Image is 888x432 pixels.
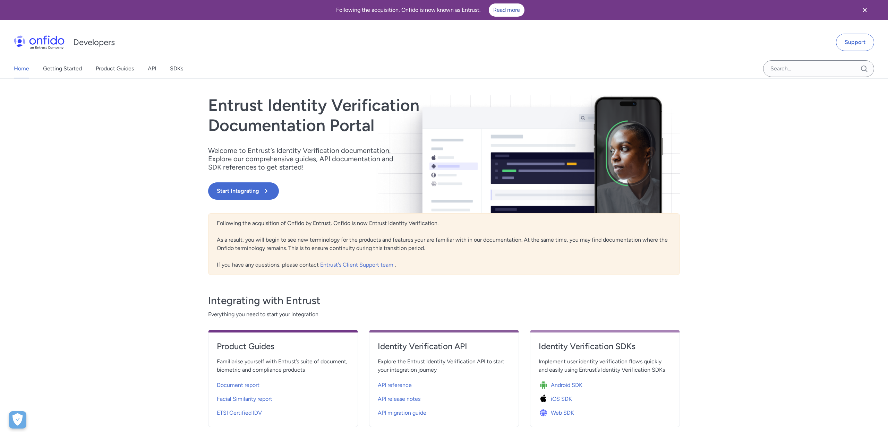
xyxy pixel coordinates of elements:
[14,35,65,49] img: Onfido Logo
[217,395,272,403] span: Facial Similarity report
[73,37,115,48] h1: Developers
[378,409,426,417] span: API migration guide
[378,377,510,391] a: API reference
[208,182,279,200] button: Start Integrating
[378,357,510,374] span: Explore the Entrust Identity Verification API to start your integration journey
[539,380,551,390] img: Icon Android SDK
[378,395,420,403] span: API release notes
[217,409,262,417] span: ETSI Certified IDV
[217,391,349,405] a: Facial Similarity report
[170,59,183,78] a: SDKs
[208,95,538,135] h1: Entrust Identity Verification Documentation Portal
[551,381,582,389] span: Android SDK
[551,409,574,417] span: Web SDK
[763,60,874,77] input: Onfido search input field
[217,357,349,374] span: Familiarise yourself with Entrust’s suite of document, biometric and compliance products
[217,377,349,391] a: Document report
[539,341,671,357] a: Identity Verification SDKs
[208,294,680,308] h3: Integrating with Entrust
[9,411,26,429] button: Apri preferenze
[539,357,671,374] span: Implement user identity verification flows quickly and easily using Entrust’s Identity Verificati...
[208,310,680,319] span: Everything you need to start your integration
[96,59,134,78] a: Product Guides
[378,341,510,352] h4: Identity Verification API
[43,59,82,78] a: Getting Started
[539,377,671,391] a: Icon Android SDKAndroid SDK
[217,381,259,389] span: Document report
[8,3,852,17] div: Following the acquisition, Onfido is now known as Entrust.
[539,341,671,352] h4: Identity Verification SDKs
[208,182,538,200] a: Start Integrating
[9,411,26,429] div: Preferenze cookie
[539,394,551,404] img: Icon iOS SDK
[148,59,156,78] a: API
[217,341,349,357] a: Product Guides
[489,3,524,17] a: Read more
[378,381,412,389] span: API reference
[539,391,671,405] a: Icon iOS SDKiOS SDK
[539,408,551,418] img: Icon Web SDK
[539,405,671,418] a: Icon Web SDKWeb SDK
[14,59,29,78] a: Home
[217,405,349,418] a: ETSI Certified IDV
[378,391,510,405] a: API release notes
[378,405,510,418] a: API migration guide
[836,34,874,51] a: Support
[861,6,869,14] svg: Close banner
[217,341,349,352] h4: Product Guides
[852,1,878,19] button: Close banner
[320,261,395,268] a: Entrust's Client Support team
[208,213,680,275] div: Following the acquisition of Onfido by Entrust, Onfido is now Entrust Identity Verification. As a...
[208,146,402,171] p: Welcome to Entrust’s Identity Verification documentation. Explore our comprehensive guides, API d...
[378,341,510,357] a: Identity Verification API
[551,395,572,403] span: iOS SDK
